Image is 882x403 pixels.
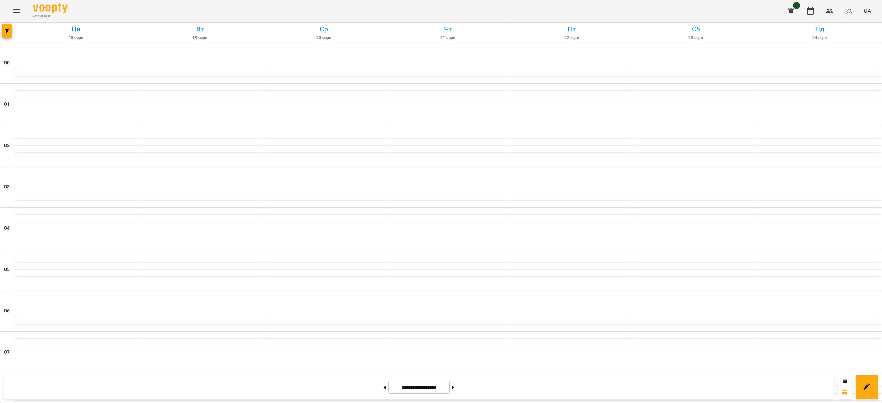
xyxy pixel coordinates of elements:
h6: 20 серп [263,34,385,41]
img: Voopty Logo [33,3,68,13]
h6: Ср [263,24,385,34]
span: 1 [793,2,800,9]
h6: Пн [15,24,137,34]
img: avatar_s.png [844,6,854,16]
span: For Business [33,14,68,19]
h6: 00 [4,59,10,67]
h6: Чт [387,24,509,34]
h6: 22 серп [511,34,633,41]
h6: 04 [4,225,10,232]
h6: 02 [4,142,10,149]
h6: Нд [759,24,881,34]
h6: 07 [4,349,10,356]
h6: Сб [635,24,757,34]
h6: Пт [511,24,633,34]
button: UA [861,4,874,17]
h6: 01 [4,101,10,108]
span: UA [864,7,871,14]
button: Menu [8,3,25,19]
h6: 06 [4,307,10,315]
h6: 23 серп [635,34,757,41]
h6: Вт [139,24,261,34]
h6: 19 серп [139,34,261,41]
h6: 05 [4,266,10,273]
h6: 18 серп [15,34,137,41]
h6: 24 серп [759,34,881,41]
h6: 21 серп [387,34,509,41]
h6: 03 [4,183,10,191]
